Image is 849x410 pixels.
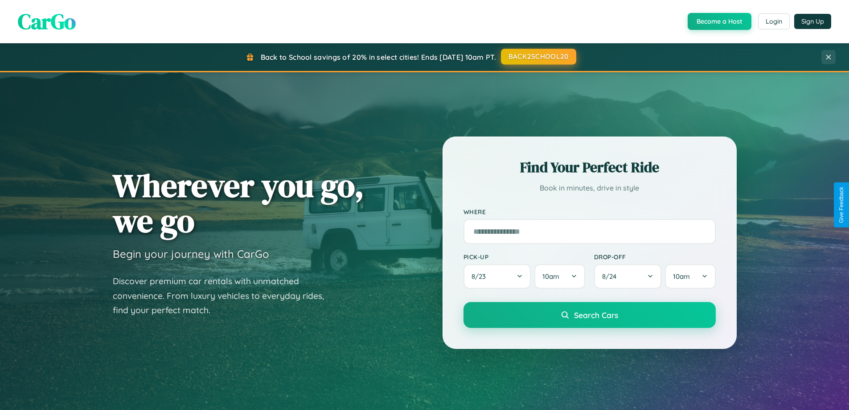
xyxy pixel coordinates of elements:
p: Book in minutes, drive in style [463,182,716,195]
h3: Begin your journey with CarGo [113,247,269,261]
div: Give Feedback [838,187,845,223]
span: CarGo [18,7,76,36]
button: Login [758,13,790,29]
span: 8 / 24 [602,272,621,281]
label: Pick-up [463,253,585,261]
button: 8/23 [463,264,531,289]
button: Search Cars [463,302,716,328]
button: 10am [534,264,585,289]
button: Sign Up [794,14,831,29]
button: 10am [665,264,715,289]
span: 10am [673,272,690,281]
label: Drop-off [594,253,716,261]
h2: Find Your Perfect Ride [463,157,716,177]
span: 8 / 23 [472,272,490,281]
button: BACK2SCHOOL20 [501,49,576,65]
span: Back to School savings of 20% in select cities! Ends [DATE] 10am PT. [261,53,496,62]
button: Become a Host [688,13,751,30]
p: Discover premium car rentals with unmatched convenience. From luxury vehicles to everyday rides, ... [113,274,336,318]
h1: Wherever you go, we go [113,168,364,238]
span: 10am [542,272,559,281]
button: 8/24 [594,264,662,289]
span: Search Cars [574,310,618,320]
label: Where [463,208,716,215]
